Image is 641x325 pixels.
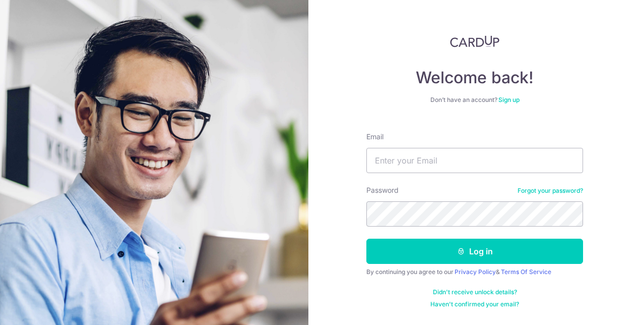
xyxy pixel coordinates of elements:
label: Email [366,132,383,142]
label: Password [366,185,399,195]
a: Forgot your password? [518,187,583,195]
a: Privacy Policy [455,268,496,276]
a: Haven't confirmed your email? [430,300,519,308]
a: Terms Of Service [501,268,551,276]
h4: Welcome back! [366,68,583,88]
img: CardUp Logo [450,35,499,47]
input: Enter your Email [366,148,583,173]
div: Don’t have an account? [366,96,583,104]
div: By continuing you agree to our & [366,268,583,276]
button: Log in [366,239,583,264]
a: Sign up [498,96,520,103]
a: Didn't receive unlock details? [433,288,517,296]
